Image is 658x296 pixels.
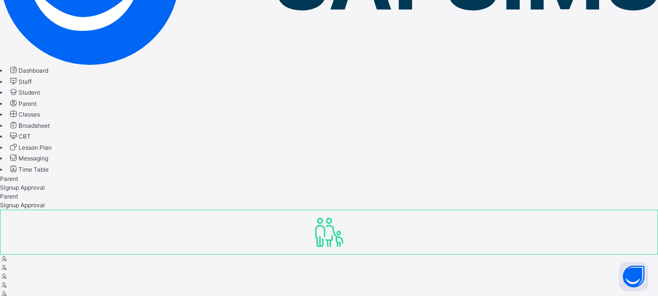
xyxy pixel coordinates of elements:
a: Lesson Plan [8,144,52,151]
span: Dashboard [19,67,48,74]
span: Messaging [19,155,48,162]
a: Messaging [8,155,48,162]
span: Lesson Plan [19,144,52,151]
span: Classes [19,111,40,118]
span: Time Table [19,166,49,173]
span: Parent [19,100,37,107]
a: Classes [8,111,40,118]
span: CBT [19,133,31,140]
button: Open asap [619,262,648,291]
a: Staff [8,78,32,85]
span: Broadsheet [19,122,50,129]
a: Broadsheet [8,122,50,129]
span: Student [19,89,40,96]
a: Student [8,89,40,96]
a: CBT [8,133,31,140]
a: Parent [8,100,37,107]
span: Staff [19,78,32,85]
a: Time Table [8,166,49,173]
a: Dashboard [8,67,48,74]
